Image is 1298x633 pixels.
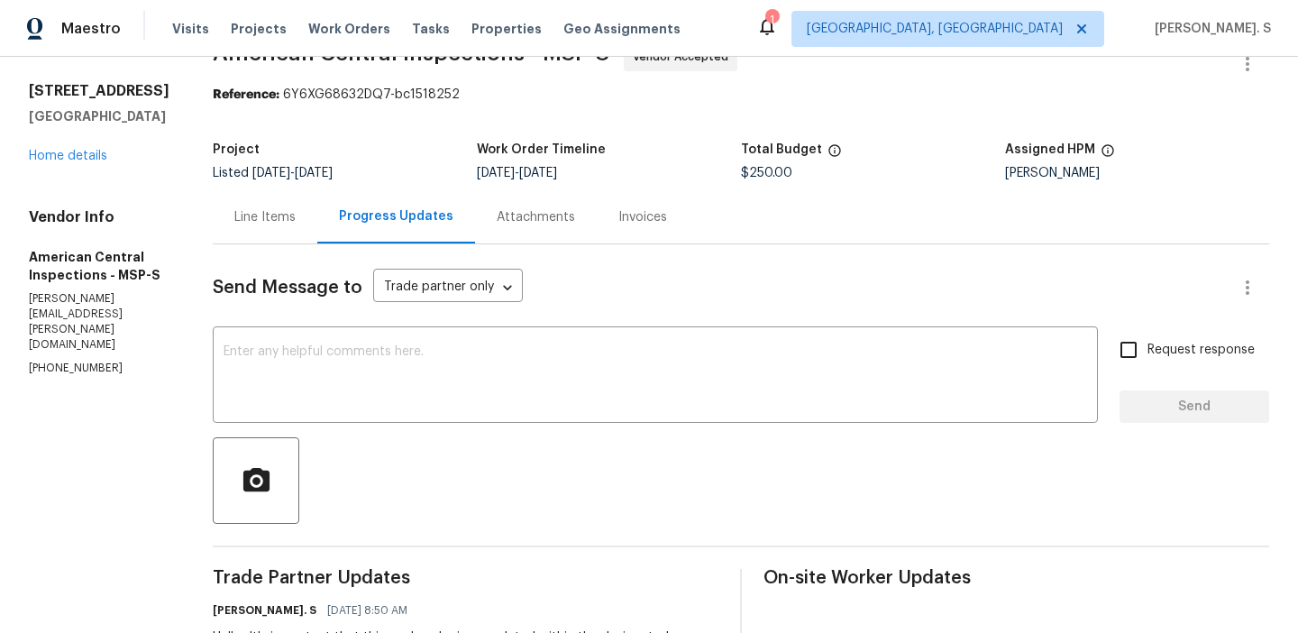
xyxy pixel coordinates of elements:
[172,20,209,38] span: Visits
[373,273,523,303] div: Trade partner only
[213,167,333,179] span: Listed
[29,291,169,353] p: [PERSON_NAME][EMAIL_ADDRESS][PERSON_NAME][DOMAIN_NAME]
[29,82,169,100] h2: [STREET_ADDRESS]
[412,23,450,35] span: Tasks
[477,143,606,156] h5: Work Order Timeline
[1147,341,1255,360] span: Request response
[213,279,362,297] span: Send Message to
[1005,167,1269,179] div: [PERSON_NAME]
[477,167,515,179] span: [DATE]
[339,207,453,225] div: Progress Updates
[1101,143,1115,167] span: The hpm assigned to this work order.
[741,167,792,179] span: $250.00
[765,11,778,29] div: 1
[213,88,279,101] b: Reference:
[471,20,542,38] span: Properties
[827,143,842,167] span: The total cost of line items that have been proposed by Opendoor. This sum includes line items th...
[29,150,107,162] a: Home details
[231,20,287,38] span: Projects
[213,143,260,156] h5: Project
[633,48,736,66] span: Vendor Accepted
[213,601,316,619] h6: [PERSON_NAME]. S
[29,107,169,125] h5: [GEOGRAPHIC_DATA]
[29,361,169,376] p: [PHONE_NUMBER]
[295,167,333,179] span: [DATE]
[807,20,1063,38] span: [GEOGRAPHIC_DATA], [GEOGRAPHIC_DATA]
[29,248,169,284] h5: American Central Inspections - MSP-S
[29,208,169,226] h4: Vendor Info
[1147,20,1271,38] span: [PERSON_NAME]. S
[213,86,1269,104] div: 6Y6XG68632DQ7-bc1518252
[327,601,407,619] span: [DATE] 8:50 AM
[519,167,557,179] span: [DATE]
[563,20,681,38] span: Geo Assignments
[213,42,609,64] span: American Central Inspections - MSP-S
[234,208,296,226] div: Line Items
[252,167,290,179] span: [DATE]
[213,569,718,587] span: Trade Partner Updates
[497,208,575,226] div: Attachments
[618,208,667,226] div: Invoices
[477,167,557,179] span: -
[763,569,1269,587] span: On-site Worker Updates
[61,20,121,38] span: Maestro
[308,20,390,38] span: Work Orders
[252,167,333,179] span: -
[1005,143,1095,156] h5: Assigned HPM
[741,143,822,156] h5: Total Budget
